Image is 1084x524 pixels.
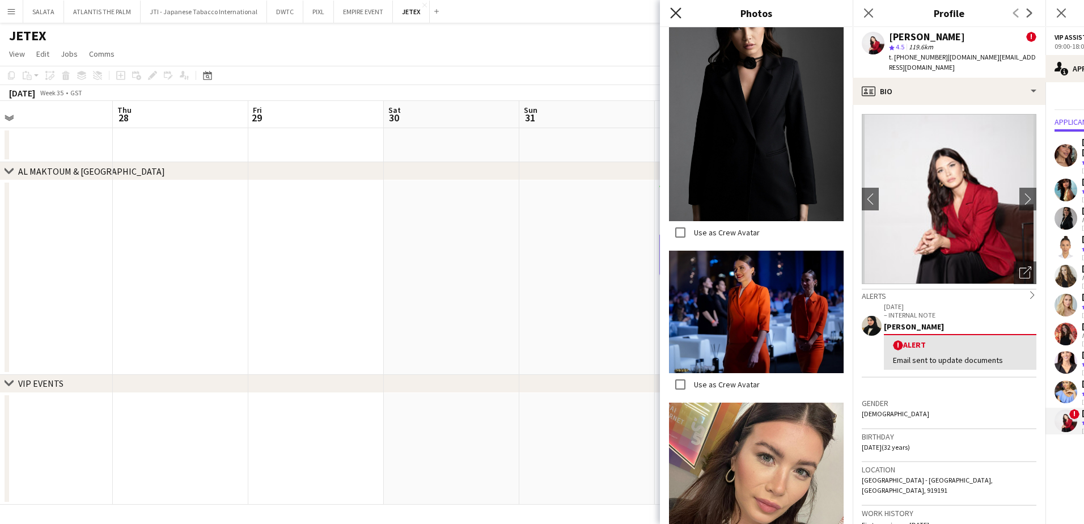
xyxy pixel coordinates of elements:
div: [PERSON_NAME] [889,32,965,42]
h1: JETEX [9,27,46,44]
span: Week 35 [37,88,66,97]
span: Mon [659,105,674,115]
span: 119.6km [907,43,935,51]
a: Edit [32,47,54,61]
div: Open photos pop-in [1014,261,1036,284]
button: SALATA [23,1,64,23]
img: Crew avatar or photo [862,114,1036,284]
button: PIXL [303,1,334,23]
span: Sun [524,105,537,115]
a: Comms [84,47,119,61]
span: 30 [387,111,401,124]
button: JETEX [393,1,430,23]
div: Alerts [862,289,1036,301]
button: JTI - Japanese Tabacco International [141,1,267,23]
h3: Gender [862,398,1036,408]
div: Bio [853,78,1045,105]
button: ATLANTIS THE PALM [64,1,141,23]
div: [PERSON_NAME] [884,322,1036,332]
span: [GEOGRAPHIC_DATA] - [GEOGRAPHIC_DATA], [GEOGRAPHIC_DATA], 919191 [862,476,993,495]
h3: Work history [862,508,1036,518]
span: 31 [522,111,537,124]
span: Thu [117,105,132,115]
a: Jobs [56,47,82,61]
span: | [DOMAIN_NAME][EMAIL_ADDRESS][DOMAIN_NAME] [889,53,1036,71]
span: 4.5 [896,43,904,51]
span: ! [893,340,903,350]
span: Comms [89,49,115,59]
app-job-card: 09:00-18:00 (9h)0/1Private Aviation Support @ [GEOGRAPHIC_DATA] [GEOGRAPHIC_DATA] - AD1 RoleVIP A... [659,185,786,276]
button: DWTC [267,1,303,23]
p: [DATE] [884,302,1036,311]
span: 28 [116,111,132,124]
h3: Private Aviation Support @ [GEOGRAPHIC_DATA] [659,201,786,222]
h3: Birthday [862,432,1036,442]
span: Sat [388,105,401,115]
span: t. [PHONE_NUMBER] [889,53,948,61]
div: VIP EVENTS [18,378,63,389]
app-card-role: VIP Assistant11A0/109:00-18:00 (9h) [659,235,786,276]
label: Use as Crew Avatar [692,227,760,238]
h3: Profile [853,6,1045,20]
span: ! [1069,409,1079,419]
span: View [9,49,25,59]
p: – INTERNAL NOTE [884,311,1036,319]
span: 29 [251,111,262,124]
button: EMPIRE EVENT [334,1,393,23]
label: Use as Crew Avatar [692,379,760,390]
span: ! [1026,32,1036,42]
span: Jobs [61,49,78,59]
a: View [5,47,29,61]
span: 1 [658,111,674,124]
span: [DATE] (32 years) [862,443,910,451]
span: Edit [36,49,49,59]
img: Crew photo 1007231 [669,251,844,373]
div: GST [70,88,82,97]
div: [DATE] [9,87,35,99]
span: [DEMOGRAPHIC_DATA] [862,409,929,418]
span: Fri [253,105,262,115]
h3: Location [862,464,1036,475]
div: Alert [893,340,1027,350]
div: Email sent to update documents [893,355,1027,365]
h3: Photos [660,6,853,20]
div: AL MAKTOUM & [GEOGRAPHIC_DATA] [18,166,165,177]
